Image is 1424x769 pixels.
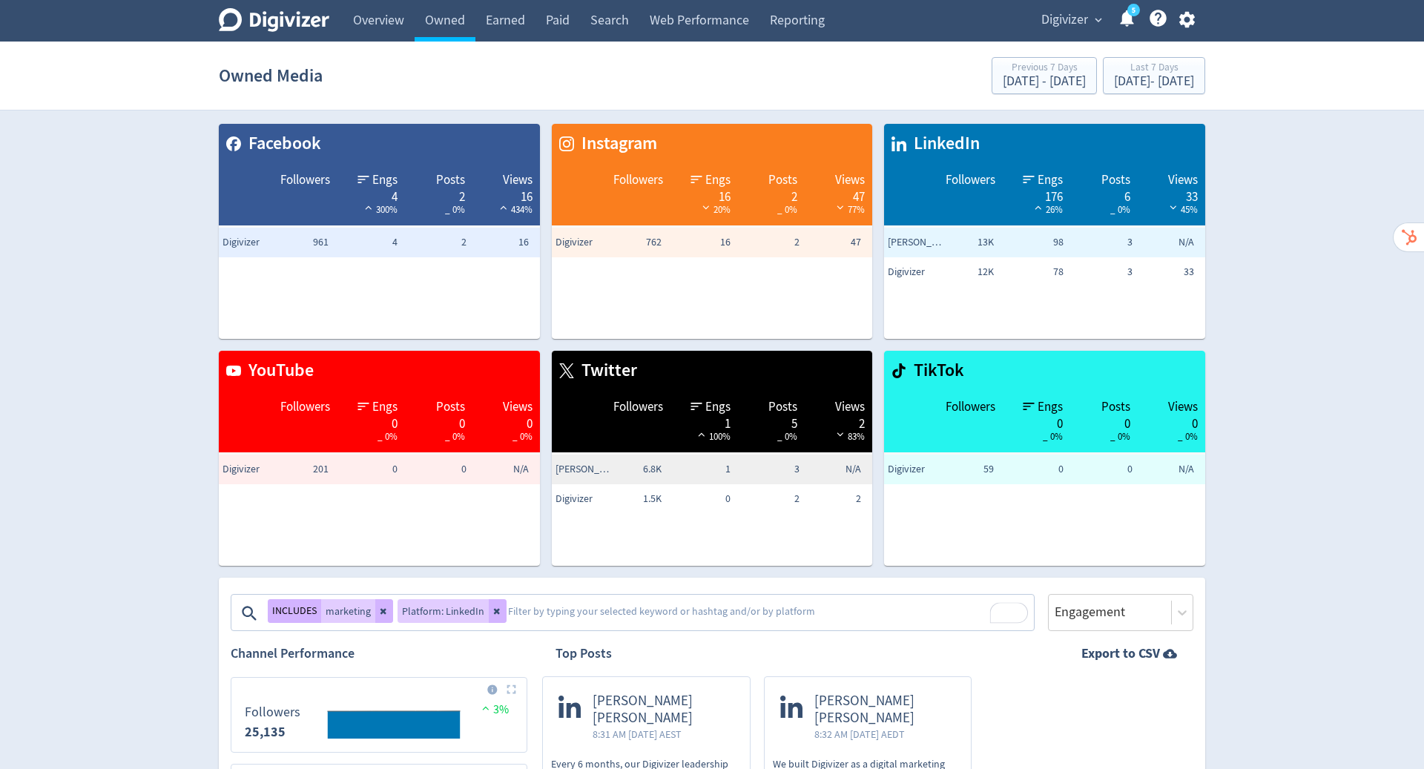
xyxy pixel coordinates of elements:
[372,171,398,189] span: Engs
[803,228,872,257] td: 47
[412,188,465,200] div: 2
[833,429,848,440] img: negative-performance-white.svg
[734,484,803,514] td: 2
[372,398,398,416] span: Engs
[678,188,731,200] div: 16
[219,52,323,99] h1: Owned Media
[906,131,980,156] span: LinkedIn
[470,228,539,257] td: 16
[245,723,286,741] strong: 25,135
[884,124,1205,339] table: customized table
[745,188,798,200] div: 2
[929,257,998,287] td: 12K
[1003,62,1086,75] div: Previous 7 Days
[556,462,615,477] span: Emma Lo Russo
[1166,203,1198,216] span: 45%
[1168,171,1198,189] span: Views
[596,228,665,257] td: 762
[496,202,511,213] img: positive-performance-white.svg
[480,415,533,427] div: 0
[445,430,465,443] span: _ 0%
[998,257,1067,287] td: 78
[552,351,873,566] table: customized table
[556,644,612,663] h2: Top Posts
[1168,398,1198,416] span: Views
[835,398,865,416] span: Views
[613,171,663,189] span: Followers
[1127,4,1140,16] a: 5
[512,430,533,443] span: _ 0%
[1114,75,1194,88] div: [DATE] - [DATE]
[812,188,865,200] div: 47
[833,202,848,213] img: negative-performance-white.svg
[1038,398,1063,416] span: Engs
[222,235,282,250] span: Digivizer
[1038,171,1063,189] span: Engs
[1103,57,1205,94] button: Last 7 Days[DATE]- [DATE]
[1036,8,1106,32] button: Digivizer
[263,228,332,257] td: 961
[929,228,998,257] td: 13K
[1078,415,1130,427] div: 0
[1136,455,1205,484] td: N/A
[1010,188,1063,200] div: 176
[814,727,956,742] span: 8:32 AM [DATE] AEDT
[1041,8,1088,32] span: Digivizer
[470,455,539,484] td: N/A
[574,131,657,156] span: Instagram
[1145,188,1198,200] div: 33
[734,228,803,257] td: 2
[445,203,465,216] span: _ 0%
[1031,202,1046,213] img: positive-performance-white.svg
[280,171,330,189] span: Followers
[280,398,330,416] span: Followers
[699,203,731,216] span: 20%
[219,351,540,566] table: customized table
[593,693,734,727] span: [PERSON_NAME] [PERSON_NAME]
[263,455,332,484] td: 201
[1031,203,1063,216] span: 26%
[1136,257,1205,287] td: 33
[1010,415,1063,427] div: 0
[378,430,398,443] span: _ 0%
[946,171,995,189] span: Followers
[1067,228,1136,257] td: 3
[436,171,465,189] span: Posts
[478,702,509,717] span: 3%
[480,188,533,200] div: 16
[503,171,533,189] span: Views
[998,455,1067,484] td: 0
[888,462,947,477] span: Digivizer
[768,171,797,189] span: Posts
[552,124,873,339] table: customized table
[507,598,1032,628] textarea: To enrich screen reader interactions, please activate Accessibility in Grammarly extension settings
[401,228,470,257] td: 2
[332,455,401,484] td: 0
[241,131,321,156] span: Facebook
[699,202,713,213] img: negative-performance-white.svg
[906,358,964,383] span: TikTok
[1132,5,1135,16] text: 5
[613,398,663,416] span: Followers
[1092,13,1105,27] span: expand_more
[402,606,484,616] span: Platform: LinkedIn
[833,430,865,443] span: 83%
[231,644,527,663] h2: Channel Performance
[1081,644,1160,663] strong: Export to CSV
[745,415,798,427] div: 5
[237,684,521,746] svg: Followers 25,135
[556,235,615,250] span: Digivizer
[694,429,709,440] img: positive-performance-white.svg
[946,398,995,416] span: Followers
[1110,430,1130,443] span: _ 0%
[705,171,731,189] span: Engs
[734,455,803,484] td: 3
[705,398,731,416] span: Engs
[1003,75,1086,88] div: [DATE] - [DATE]
[596,484,665,514] td: 1.5K
[1166,202,1181,213] img: negative-performance-white.svg
[345,188,398,200] div: 4
[245,704,300,721] dt: Followers
[219,124,540,339] table: customized table
[507,684,516,694] img: Placeholder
